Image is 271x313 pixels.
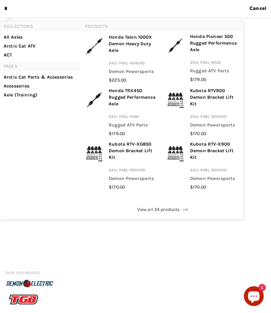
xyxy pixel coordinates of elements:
img: Honda Pioneer 500 Rugged Performance Axle [166,33,185,58]
p: SKU: PAXL-4022 [190,59,240,68]
li: Products [81,21,244,31]
p: SKU: PABL-31001HD [190,113,240,122]
li: products: Kubota RTV-XG850 Demon Bracket Lift Kit [81,139,162,192]
a: ACT [4,52,76,58]
li: products: Honda Pioneer 500 Rugged Performance Axle [162,31,244,85]
p: Honda Talon 1000X Demon Heavy Duty Axle [109,34,158,56]
div: Products [81,21,244,200]
a: View all 24 products [85,203,240,217]
a: Honda Talon 1000X Demon Heavy Duty Axle Honda Talon 1000X Demon Heavy Duty Axle SKU: PAXL-4042HD ... [85,34,158,84]
li: products: Honda Talon 1000X Demon Heavy Duty Axle [81,31,162,86]
a: Kubota RTV-XG850 Demon Bracket Lift Kit Kubota RTV-XG850 Demon Bracket Lift Kit SKU: PABL-31001HD... [85,141,158,191]
span: $179.00 [109,131,125,136]
span: $170.00 [190,184,206,190]
a: Kubota RTV-X900 Demon Bracket Lift Kit Kubota RTV-X900 Demon Bracket Lift Kit SKU: PABL-31001HD D... [166,141,240,191]
img: TGB Logo [5,293,42,306]
p: SKU: PAXL-1068 [109,113,158,122]
a: All Axles [4,34,76,41]
img: Kubota RTV-XG850 Demon Bracket Lift Kit [85,141,103,165]
a: Kubota RTV900 Demon Bracket Lift Kit Kubota RTV900 Demon Bracket Lift Kit SKU: PABL-31001HD Demon... [166,87,240,137]
span: $170.00 [190,131,206,136]
p: SKU: PABL-31001HD [190,167,240,175]
span: $225.00 [109,77,126,83]
p: Honda Pioneer 500 Rugged Performance Axle [190,33,240,55]
span: View all 24 products [137,206,188,213]
span: Shop our brands: [5,271,102,275]
p: Demon Powersports [190,175,240,184]
li: products: Kubota RTV-X900 Demon Bracket Lift Kit [162,139,244,193]
p: Rugged ATV Parts [190,68,240,76]
inbox-online-store-chat: Shopify online store chat [242,286,266,308]
p: Rugged ATV Parts [109,122,158,130]
a: Axle (Training) [4,92,76,98]
p: Demon Powersports [109,68,158,77]
div: View All [85,203,240,217]
p: SKU: PABL-31001HD [109,167,158,175]
a: Arctic Cat ATV [4,43,76,50]
img: Kubota RTV900 Demon Bracket Lift Kit [166,87,185,112]
p: Kubota RTV900 Demon Bracket Lift Kit [190,87,240,109]
p: Kubota RTV-XG850 Demon Bracket Lift Kit [109,141,158,163]
img: Demon Electric Logo [5,278,55,290]
span: $179.00 [190,77,206,82]
img: Honda Talon 1000X Demon Heavy Duty Axle [85,34,103,58]
li: products: Kubota RTV900 Demon Bracket Lift Kit [162,86,244,139]
p: Kubota RTV-X900 Demon Bracket Lift Kit [190,141,240,163]
a: Honda Pioneer 500 Rugged Performance Axle Honda Pioneer 500 Rugged Performance Axle SKU: PAXL-402... [166,33,240,83]
img: Honda TRX450 Rugged Performance Axle [85,87,103,112]
a: Accessories [4,83,76,89]
img: Kubota RTV-X900 Demon Bracket Lift Kit [166,141,185,165]
p: Demon Powersports [190,122,240,130]
p: Demon Powersports [109,175,158,184]
a: Arctic Cat Parts & Accessories [4,74,76,81]
p: SKU: PAXL-4042HD [109,60,158,68]
span: $170.00 [109,184,125,190]
p: Honda TRX450 Rugged Performance Axle [109,87,158,109]
li: products: Honda TRX450 Rugged Performance Axle [81,86,162,139]
a: Honda TRX450 Rugged Performance Axle Honda TRX450 Rugged Performance Axle SKU: PAXL-1068 Rugged A... [85,87,158,137]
